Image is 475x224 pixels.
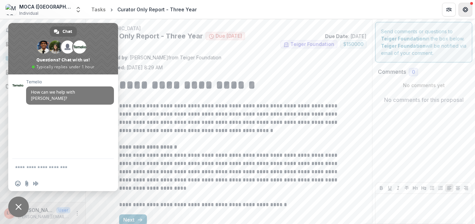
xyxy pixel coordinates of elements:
[5,4,16,15] img: MOCA (Museum of Contemporary Art) Tucson
[8,197,29,217] div: Close chat
[24,181,30,186] span: Send a file
[91,6,106,13] div: Tasks
[15,181,21,186] span: Insert an emoji
[3,25,83,36] button: Notifications1
[445,184,453,192] button: Align Left
[325,33,367,40] p: : [DATE]
[3,38,83,50] a: Dashboard
[437,184,445,192] button: Ordered List
[394,184,402,192] button: Italicize
[56,207,70,213] p: User
[343,42,363,47] span: $ 150000
[375,22,472,62] div: Send comments or questions to in the box below. will be notified via email of your comment.
[411,184,419,192] button: Heading 1
[384,96,464,104] p: No comments for this proposal
[462,184,470,192] button: Align Right
[403,184,411,192] button: Strike
[3,81,83,92] a: Documents
[420,184,428,192] button: Heading 2
[412,69,415,75] span: 0
[97,64,163,71] p: [DATE] 8:29 AM
[290,42,334,47] span: Teiger Foundation
[73,3,83,16] button: Open entity switcher
[325,33,348,39] strong: Due Date
[381,43,426,49] strong: Teiger Foundation
[454,184,462,192] button: Align Center
[50,26,77,37] div: Chat
[15,165,96,171] textarea: Compose your message...
[91,32,203,40] h2: Curator Only Report - Three Year
[377,184,385,192] button: Bold
[62,26,72,37] span: Chat
[26,80,114,84] span: Temelio
[117,6,197,13] div: Curator Only Report - Three Year
[3,52,83,64] a: Tasks
[442,3,456,16] button: Partners
[18,207,54,214] p: [PERSON_NAME]
[428,184,436,192] button: Bullet List
[97,54,361,61] p: : [PERSON_NAME] from Teiger Foundation
[7,211,12,215] div: Laura Copelin
[89,4,199,14] nav: breadcrumb
[386,184,394,192] button: Underline
[216,33,242,39] span: Due [DATE]
[18,214,70,220] p: [PERSON_NAME][EMAIL_ADDRESS][DOMAIN_NAME]
[3,67,83,78] a: Proposals
[91,25,367,32] p: [GEOGRAPHIC_DATA]
[73,209,81,217] button: More
[378,82,470,89] p: No comments yet
[381,36,426,42] strong: Teiger Foundation
[378,69,406,75] h2: Comments
[19,10,38,16] span: Individual
[459,3,472,16] button: Get Help
[19,3,71,10] div: MOCA ([GEOGRAPHIC_DATA]) [GEOGRAPHIC_DATA]
[31,89,75,101] span: How can we help with [PERSON_NAME]?
[89,4,108,14] a: Tasks
[33,181,38,186] span: Audio message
